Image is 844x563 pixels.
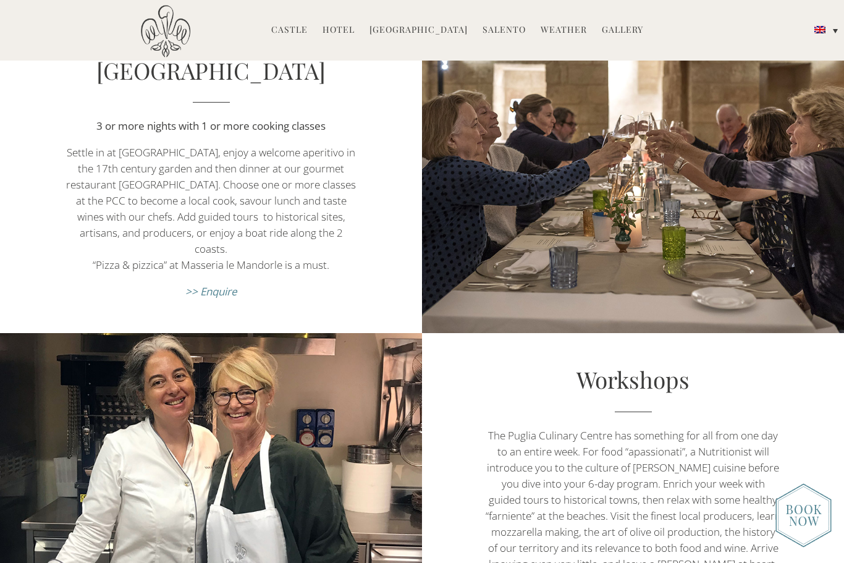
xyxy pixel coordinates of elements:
strong: 3 or more nights with 1 or more cooking classes [96,119,326,133]
img: English [814,26,825,33]
a: Salento [483,23,526,38]
p: Settle in at [GEOGRAPHIC_DATA], enjoy a welcome aperitivo in the 17th century garden and then din... [63,145,358,273]
a: Workshops [576,364,690,394]
img: Castello di Ugento [141,5,190,57]
a: Castle [271,23,308,38]
a: >> Enquire [185,284,237,298]
a: Hotel [323,23,355,38]
a: [GEOGRAPHIC_DATA] [369,23,468,38]
img: new-booknow.png [775,483,832,548]
a: Weather [541,23,587,38]
a: Gallery [602,23,643,38]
